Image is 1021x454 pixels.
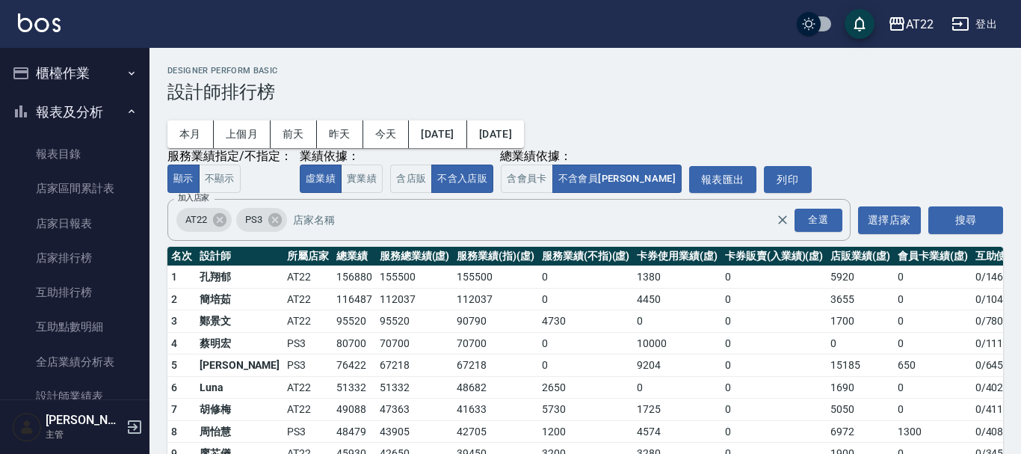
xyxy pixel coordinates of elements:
td: 0 [827,332,894,355]
td: 周怡慧 [196,420,283,443]
td: AT22 [283,399,333,421]
button: [DATE] [467,120,524,148]
th: 店販業績(虛) [827,247,894,266]
a: 全店業績分析表 [6,345,144,379]
button: 上個月 [214,120,271,148]
span: 6 [171,381,177,393]
button: AT22 [882,9,940,40]
span: AT22 [176,212,216,227]
td: 0 [894,332,972,355]
td: 5050 [827,399,894,421]
td: 孔翔郁 [196,266,283,289]
button: 含會員卡 [501,165,553,194]
th: 服務總業績(虛) [376,247,454,266]
th: 設計師 [196,247,283,266]
td: 48479 [333,420,376,443]
td: 90790 [453,310,538,333]
a: 設計師業績表 [6,379,144,414]
td: 5920 [827,266,894,289]
div: 服務業績指定/不指定： [167,149,292,165]
td: 0 [538,288,633,310]
td: 0 [538,332,633,355]
td: 3655 [827,288,894,310]
button: Open [792,206,845,235]
h5: [PERSON_NAME] [46,413,122,428]
h2: Designer Perform Basic [167,66,1003,76]
td: 10000 [633,332,721,355]
td: 43905 [376,420,454,443]
button: 報表匯出 [689,166,756,194]
div: AT22 [906,15,934,34]
button: 前天 [271,120,317,148]
span: 8 [171,426,177,438]
td: 1690 [827,376,894,399]
td: 47363 [376,399,454,421]
td: 0 [894,266,972,289]
td: 15185 [827,355,894,377]
button: 不顯示 [199,165,241,194]
td: 0 [721,399,827,421]
td: 95520 [333,310,376,333]
td: 51332 [376,376,454,399]
span: 1 [171,271,177,283]
td: 2650 [538,376,633,399]
td: 0 [721,288,827,310]
td: 9204 [633,355,721,377]
td: 胡修梅 [196,399,283,421]
button: 櫃檯作業 [6,54,144,93]
div: PS3 [236,208,287,232]
td: 4574 [633,420,721,443]
td: 116487 [333,288,376,310]
th: 所屬店家 [283,247,333,266]
td: 155500 [453,266,538,289]
button: 報表及分析 [6,93,144,132]
span: PS3 [236,212,271,227]
td: 4450 [633,288,721,310]
td: 0 [721,310,827,333]
button: 實業績 [341,165,383,194]
button: 搜尋 [928,206,1003,234]
td: 1380 [633,266,721,289]
td: 0 [633,376,721,399]
a: 店家區間累計表 [6,171,144,206]
input: 店家名稱 [289,207,802,233]
a: 店家排行榜 [6,241,144,275]
span: 7 [171,403,177,415]
td: AT22 [283,266,333,289]
td: 112037 [376,288,454,310]
button: 虛業績 [300,165,342,194]
td: 1725 [633,399,721,421]
span: 5 [171,359,177,371]
th: 卡券使用業績(虛) [633,247,721,266]
td: 80700 [333,332,376,355]
td: 0 [721,420,827,443]
td: 1700 [827,310,894,333]
div: 總業績依據： [390,149,682,165]
button: 列印 [764,166,812,194]
td: 0 [894,399,972,421]
td: 6972 [827,420,894,443]
button: 含店販 [390,165,432,194]
button: 不含入店販 [431,165,493,194]
td: 112037 [453,288,538,310]
td: 0 [538,355,633,377]
td: 51332 [333,376,376,399]
td: 42705 [453,420,538,443]
td: 5730 [538,399,633,421]
button: 今天 [363,120,410,148]
label: 加入店家 [178,192,209,203]
td: 0 [894,310,972,333]
td: AT22 [283,376,333,399]
td: AT22 [283,288,333,310]
a: 報表目錄 [6,137,144,171]
td: 0 [721,376,827,399]
div: 業績依據： [300,149,383,165]
td: PS3 [283,355,333,377]
button: Clear [772,209,793,230]
td: 48682 [453,376,538,399]
td: 0 [538,266,633,289]
td: 650 [894,355,972,377]
td: 1300 [894,420,972,443]
td: 0 [894,376,972,399]
a: 互助排行榜 [6,275,144,310]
